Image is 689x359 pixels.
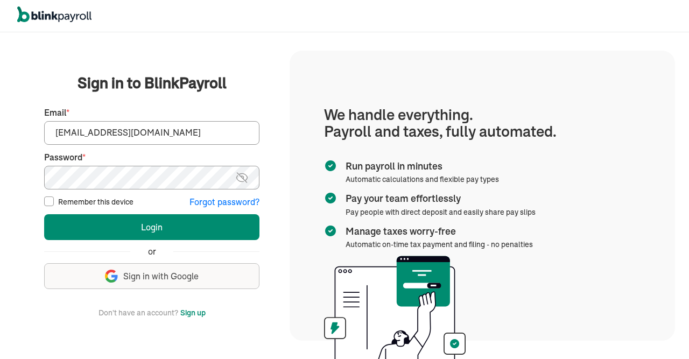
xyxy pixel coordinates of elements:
[44,121,259,145] input: Your email address
[635,307,689,359] iframe: Chat Widget
[148,245,156,258] span: or
[324,224,337,237] img: checkmark
[324,107,641,140] h1: We handle everything. Payroll and taxes, fully automated.
[324,159,337,172] img: checkmark
[189,196,259,208] button: Forgot password?
[235,171,249,184] img: eye
[346,224,529,238] span: Manage taxes worry-free
[99,306,178,319] span: Don't have an account?
[58,196,133,207] label: Remember this device
[324,192,337,205] img: checkmark
[105,270,118,283] img: google
[346,174,499,184] span: Automatic calculations and flexible pay types
[17,6,92,23] img: logo
[44,214,259,240] button: Login
[44,263,259,289] button: Sign in with Google
[180,306,206,319] button: Sign up
[78,72,227,94] span: Sign in to BlinkPayroll
[346,207,536,217] span: Pay people with direct deposit and easily share pay slips
[44,107,259,119] label: Email
[346,192,531,206] span: Pay your team effortlessly
[346,240,533,249] span: Automatic on-time tax payment and filing - no penalties
[44,151,259,164] label: Password
[346,159,495,173] span: Run payroll in minutes
[123,270,199,283] span: Sign in with Google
